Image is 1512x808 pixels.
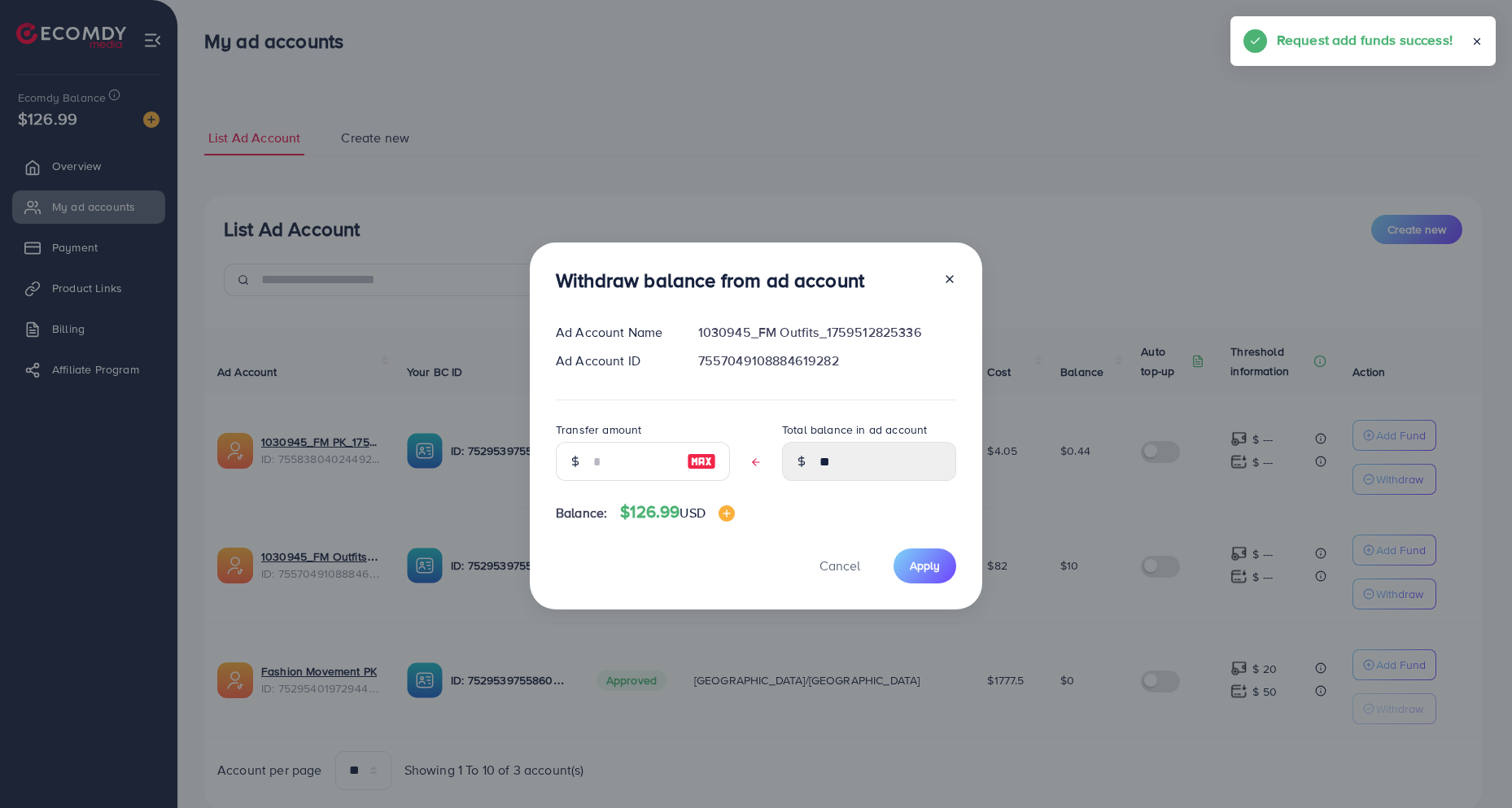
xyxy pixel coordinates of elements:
button: Apply [894,548,956,583]
div: Ad Account Name [543,323,685,342]
div: 7557049108884619282 [685,352,969,370]
div: Ad Account ID [543,352,685,370]
img: image [687,452,716,471]
span: USD [680,504,705,522]
label: Transfer amount [556,421,641,438]
span: Cancel [819,557,860,574]
h4: $126.99 [620,502,735,522]
iframe: Chat [1443,735,1500,796]
h3: Withdraw balance from ad account [556,269,864,292]
img: image [719,505,735,522]
span: Apply [910,557,940,574]
label: Total balance in ad account [782,421,927,438]
h5: Request add funds success! [1277,29,1453,50]
span: Balance: [556,504,607,522]
button: Cancel [799,548,881,583]
div: 1030945_FM Outfits_1759512825336 [685,323,969,342]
